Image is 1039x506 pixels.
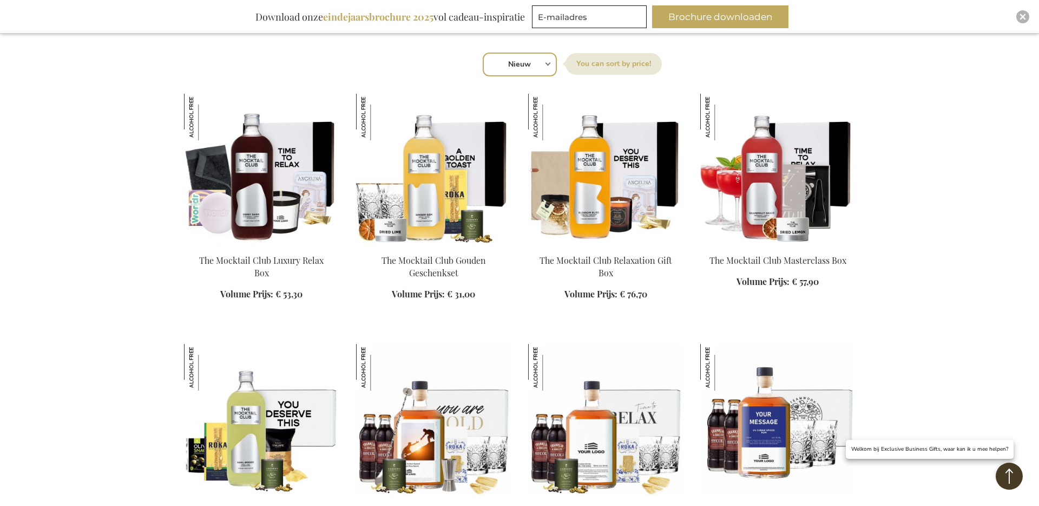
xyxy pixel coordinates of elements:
[620,288,647,300] span: € 76,70
[447,288,475,300] span: € 31,00
[700,94,747,140] img: The Mocktail Club Masterclass Box
[700,344,747,391] img: Gepersonaliseerde Non-Alcoholisch Cuban Spiced Rum Geschenk
[528,241,683,251] a: The Mocktail Club Relaxation Gift Box The Mocktail Club Relaxation Gift Box
[528,344,683,496] img: Personalised Non-Alcoholic Cuban Spiced Rum Premium Set
[1020,14,1026,20] img: Close
[382,255,486,278] a: The Mocktail Club Gouden Geschenkset
[700,241,855,251] a: The Mocktail Club Masterclass Box The Mocktail Club Masterclass Box
[323,10,433,23] b: eindejaarsbrochure 2025
[1016,10,1029,23] div: Close
[700,344,855,496] img: Personalised Non-Alcoholic Cuban Spiced Rum Gift
[184,344,339,496] img: The Mocktail Club Basil & Bites Geschenkset
[528,344,575,391] img: Gepersonaliseerde Non-Alcoholische Cuban Spiced Rum Premium Set
[528,94,683,245] img: The Mocktail Club Relaxation Gift Box
[220,288,303,301] a: Volume Prijs: € 53,30
[356,241,511,251] a: The Mocktail Club Golden Gift Set Ginger Gem The Mocktail Club Gouden Geschenkset
[356,94,511,245] img: The Mocktail Club Golden Gift Set Ginger Gem
[392,288,445,300] span: Volume Prijs:
[709,255,846,266] a: The Mocktail Club Masterclass Box
[275,288,303,300] span: € 53,30
[356,344,403,391] img: Gepersonaliseerde Non-Alcoholische Cuban Spiced Rum Prestige Set
[392,288,475,301] a: Volume Prijs: € 31,00
[565,53,662,75] label: Sorteer op
[251,5,530,28] div: Download onze vol cadeau-inspiratie
[220,288,273,300] span: Volume Prijs:
[540,255,672,278] a: The Mocktail Club Relaxation Gift Box
[528,491,683,502] a: Personalised Non-Alcoholic Cuban Spiced Rum Premium Set Gepersonaliseerde Non-Alcoholische Cuban ...
[184,94,339,245] img: The Mocktail Club Luxury Relax Box
[700,491,855,502] a: Personalised Non-Alcoholic Cuban Spiced Rum Gift Gepersonaliseerde Non-Alcoholisch Cuban Spiced R...
[564,288,647,301] a: Volume Prijs: € 76,70
[736,276,819,288] a: Volume Prijs: € 57,90
[564,288,617,300] span: Volume Prijs:
[184,491,339,502] a: The Mocktail Club Basil & Bites Geschenkset The Mocktail Club Basil & Bites Geschenkset
[528,94,575,140] img: The Mocktail Club Relaxation Gift Box
[532,5,650,31] form: marketing offers and promotions
[184,344,231,391] img: The Mocktail Club Basil & Bites Geschenkset
[700,94,855,245] img: The Mocktail Club Masterclass Box
[199,255,324,278] a: The Mocktail Club Luxury Relax Box
[184,241,339,251] a: The Mocktail Club Luxury Relax Box The Mocktail Club Luxury Relax Box
[356,344,511,496] img: Personalised Non-Alcoholic Cuban Spiced Rum Prestige Set
[532,5,647,28] input: E-mailadres
[652,5,788,28] button: Brochure downloaden
[184,94,231,140] img: The Mocktail Club Luxury Relax Box
[356,491,511,502] a: Personalised Non-Alcoholic Cuban Spiced Rum Prestige Set Gepersonaliseerde Non-Alcoholische Cuban...
[356,94,403,140] img: The Mocktail Club Gouden Geschenkset
[792,276,819,287] span: € 57,90
[736,276,790,287] span: Volume Prijs:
